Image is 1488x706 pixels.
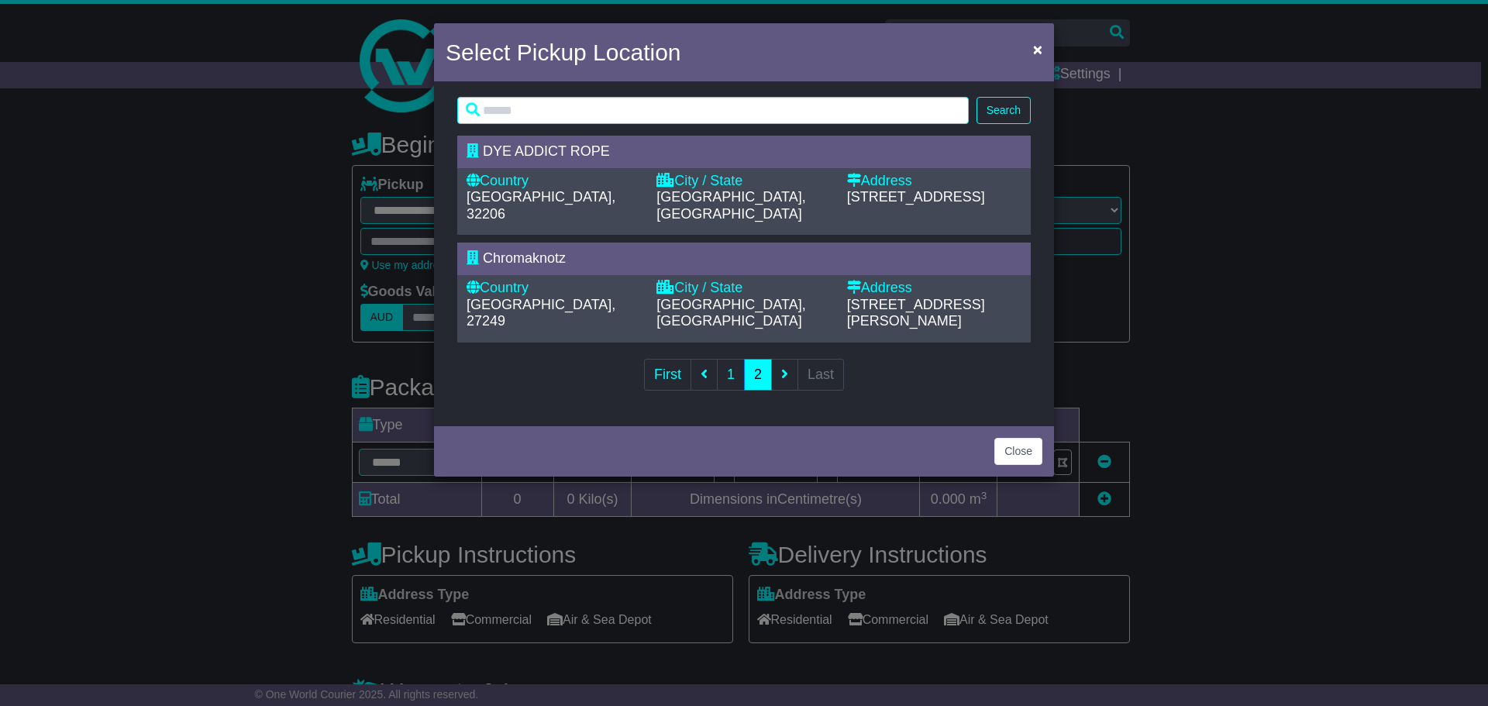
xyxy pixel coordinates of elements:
div: Address [847,173,1021,190]
span: [GEOGRAPHIC_DATA], 32206 [467,189,615,222]
div: City / State [656,173,831,190]
h4: Select Pickup Location [446,35,681,70]
span: [STREET_ADDRESS][PERSON_NAME] [847,297,985,329]
span: [GEOGRAPHIC_DATA], [GEOGRAPHIC_DATA] [656,189,805,222]
span: [GEOGRAPHIC_DATA], 27249 [467,297,615,329]
a: 2 [744,359,772,391]
span: × [1033,40,1042,58]
button: Close [994,438,1042,465]
span: [GEOGRAPHIC_DATA], [GEOGRAPHIC_DATA] [656,297,805,329]
a: First [644,359,691,391]
span: [STREET_ADDRESS] [847,189,985,205]
button: Search [976,97,1031,124]
div: Country [467,280,641,297]
button: Close [1025,33,1050,65]
a: 1 [717,359,745,391]
div: Address [847,280,1021,297]
span: Chromaknotz [483,250,566,266]
div: City / State [656,280,831,297]
span: DYE ADDICT ROPE [483,143,610,159]
div: Country [467,173,641,190]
